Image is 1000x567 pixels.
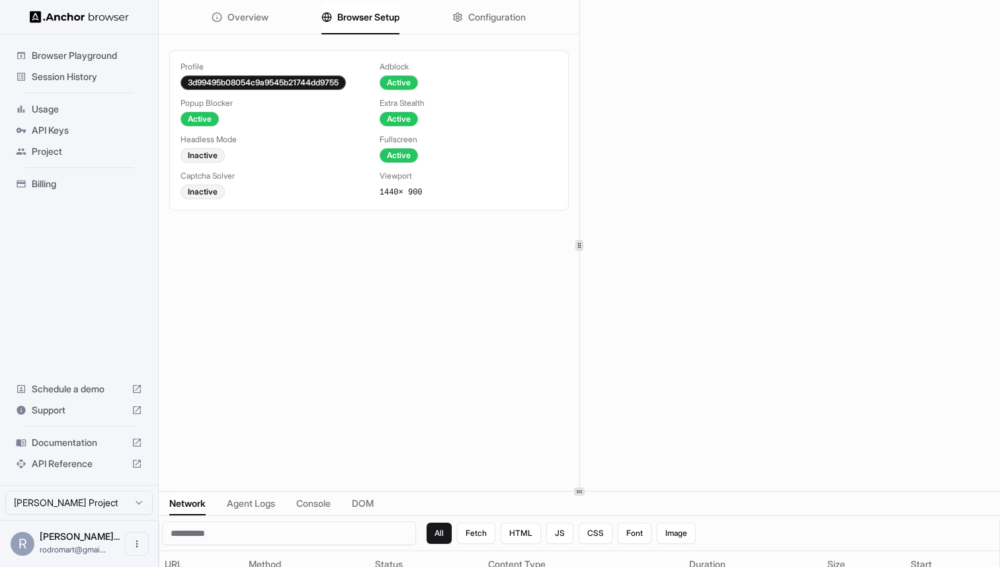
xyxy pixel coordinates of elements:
button: CSS [579,523,612,544]
span: Documentation [32,436,126,449]
div: Active [380,148,418,163]
div: Adblock [380,62,558,72]
span: Project [32,145,142,158]
div: API Reference [11,453,147,474]
span: Overview [228,11,269,24]
span: Browser Setup [337,11,399,24]
div: Project [11,141,147,162]
span: Billing [32,177,142,191]
button: JS [546,523,573,544]
div: Active [380,112,418,126]
button: Fetch [457,523,495,544]
div: Inactive [181,185,225,199]
span: 1440 × 900 [380,188,423,197]
div: Active [181,112,219,126]
div: Fullscreen [380,134,558,145]
span: Configuration [468,11,526,24]
span: API Reference [32,457,126,470]
button: HTML [501,523,541,544]
div: Session History [11,66,147,87]
span: Usage [32,103,142,116]
div: Popup Blocker [181,98,358,109]
span: Browser Playground [32,49,142,62]
span: Agent Logs [227,497,275,510]
div: Viewport [380,171,558,181]
div: Extra Stealth [380,98,558,109]
img: Anchor Logo [30,11,129,23]
div: Documentation [11,432,147,453]
div: Profile [181,62,358,72]
div: Support [11,400,147,421]
button: Font [618,523,651,544]
span: Rodrigo MArtínez [40,531,120,542]
span: Console [296,497,331,510]
div: Inactive [181,148,225,163]
div: Schedule a demo [11,378,147,400]
span: Session History [32,70,142,83]
div: Headless Mode [181,134,358,145]
span: Network [169,497,206,510]
button: All [427,523,452,544]
span: Support [32,404,126,417]
div: Billing [11,173,147,195]
span: Schedule a demo [32,382,126,396]
span: API Keys [32,124,142,137]
div: Browser Playground [11,45,147,66]
button: Image [657,523,696,544]
div: Active [380,75,418,90]
div: Captcha Solver [181,171,358,181]
div: Usage [11,99,147,120]
div: R [11,532,34,556]
span: DOM [352,497,374,510]
span: rodromart@gmail.com [40,545,106,554]
div: 3d99495b08054c9a9545b21744dd9755 [181,75,346,90]
div: API Keys [11,120,147,141]
button: Open menu [125,532,149,556]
